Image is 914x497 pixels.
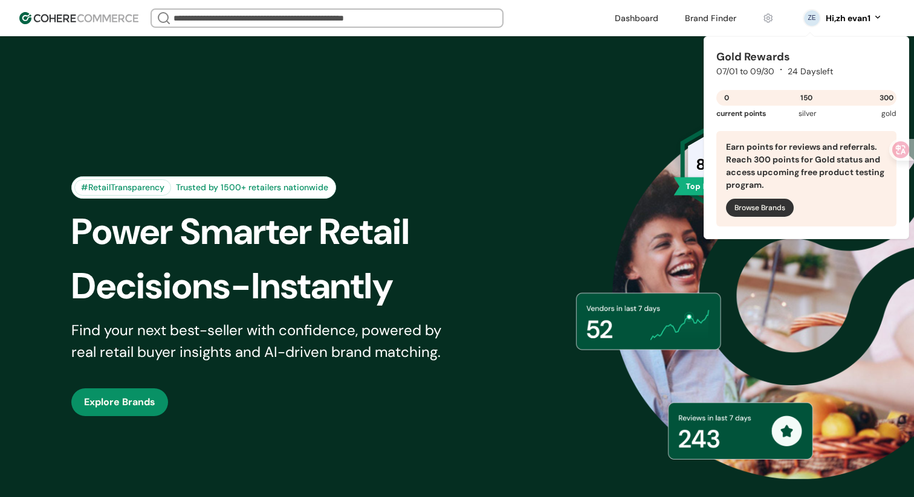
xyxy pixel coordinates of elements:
[799,108,849,119] div: silver
[716,90,737,106] div: 0
[716,49,790,65] p: Gold Rewards
[826,12,870,25] div: Hi, zh evan1
[71,319,457,363] div: Find your next best-seller with confidence, powered by real retail buyer insights and AI-driven b...
[71,388,168,416] button: Explore Brands
[796,90,817,106] div: 150
[171,181,333,194] div: Trusted by 1500+ retailers nationwide
[716,65,896,78] div: 07/01 to 09/30 24 Days left
[803,9,821,27] svg: 0 percent
[726,141,887,191] p: Earn points for reviews and referrals. Reach 300 points for Gold status and access upcoming free ...
[826,12,883,25] button: Hi,zh evan1
[71,259,478,313] div: Decisions-Instantly
[876,90,896,106] div: 300
[71,205,478,259] div: Power Smarter Retail
[19,12,138,24] img: Cohere Logo
[849,108,896,119] div: gold
[74,179,171,196] div: #RetailTransparency
[716,108,799,119] div: current points
[726,199,794,217] button: Browse Brands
